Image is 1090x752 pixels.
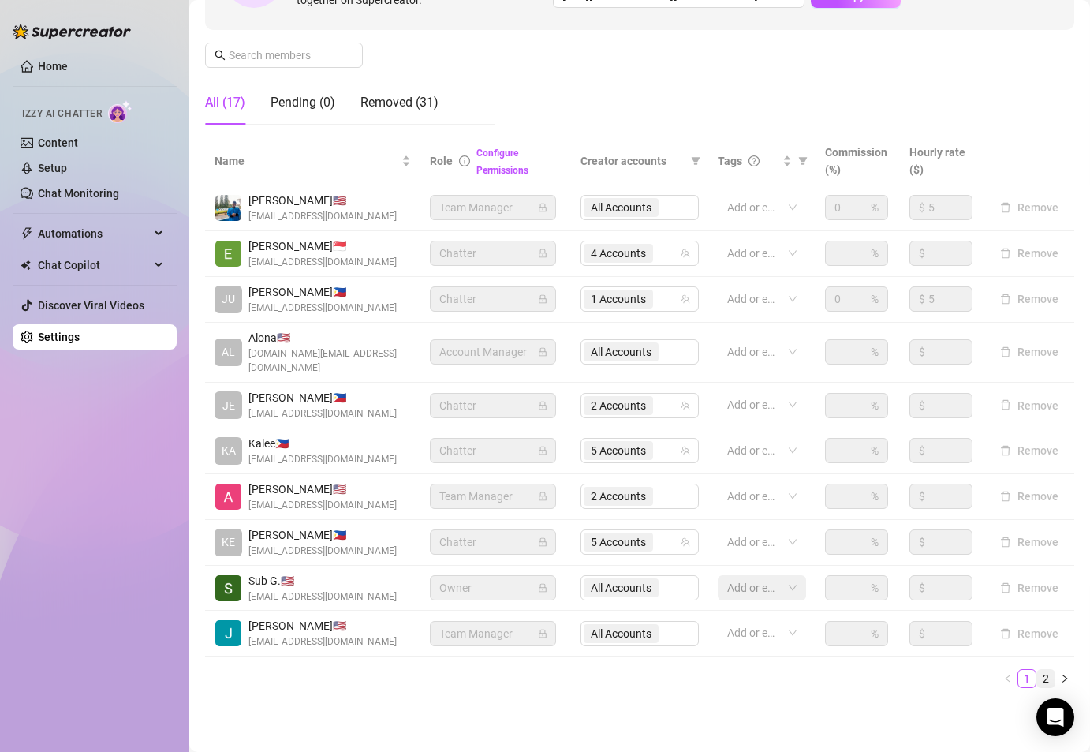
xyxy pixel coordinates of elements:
span: [PERSON_NAME] 🇵🇭 [248,389,397,406]
img: Jodi [215,620,241,646]
button: Remove [994,342,1065,361]
span: team [681,249,690,258]
span: right [1060,674,1069,683]
span: [PERSON_NAME] 🇵🇭 [248,526,397,544]
span: 5 Accounts [591,442,646,459]
span: Chat Copilot [38,253,150,278]
span: [EMAIL_ADDRESS][DOMAIN_NAME] [248,301,397,316]
span: lock [538,583,547,593]
span: [EMAIL_ADDRESS][DOMAIN_NAME] [248,589,397,604]
button: Remove [994,533,1065,552]
button: Remove [994,441,1065,460]
span: lock [538,492,547,501]
img: Chat Copilot [21,260,31,271]
span: lock [538,347,547,357]
div: Open Intercom Messenger [1036,698,1074,736]
span: [EMAIL_ADDRESS][DOMAIN_NAME] [248,406,397,421]
button: Remove [994,244,1065,263]
span: Chatter [439,530,547,554]
span: filter [691,156,700,166]
img: logo-BBDzfeDw.svg [13,24,131,39]
a: Configure Permissions [476,148,528,176]
a: 2 [1037,670,1055,687]
span: lock [538,294,547,304]
span: 2 Accounts [591,397,646,414]
div: Removed (31) [360,93,439,112]
span: lock [538,537,547,547]
span: KE [222,533,235,551]
th: Hourly rate ($) [900,137,984,185]
img: Emad Ataei [215,195,241,221]
th: Name [205,137,420,185]
span: question-circle [748,155,760,166]
span: Alona 🇺🇸 [248,329,411,346]
span: [PERSON_NAME] 🇸🇬 [248,238,397,255]
span: lock [538,446,547,455]
button: right [1055,669,1074,688]
span: Role [430,155,453,167]
span: filter [798,156,808,166]
span: Owner [439,576,547,600]
span: [PERSON_NAME] 🇺🇸 [248,481,397,498]
a: Settings [38,331,80,343]
span: 1 Accounts [584,290,653,309]
li: Next Page [1055,669,1074,688]
button: Remove [994,578,1065,597]
span: [EMAIL_ADDRESS][DOMAIN_NAME] [248,544,397,559]
span: team [681,294,690,304]
span: Account Manager [439,340,547,364]
span: KA [222,442,236,459]
span: [DOMAIN_NAME][EMAIL_ADDRESS][DOMAIN_NAME] [248,346,411,376]
span: filter [795,149,811,173]
span: 5 Accounts [591,533,646,551]
span: Team Manager [439,622,547,645]
img: Sub Genius [215,575,241,601]
button: Remove [994,624,1065,643]
li: Previous Page [999,669,1017,688]
span: lock [538,629,547,638]
span: team [681,401,690,410]
span: team [681,446,690,455]
img: AI Chatter [108,100,133,123]
span: lock [538,203,547,212]
span: Chatter [439,287,547,311]
li: 1 [1017,669,1036,688]
span: Team Manager [439,484,547,508]
span: [PERSON_NAME] 🇵🇭 [248,283,397,301]
span: Creator accounts [580,152,685,170]
span: Team Manager [439,196,547,219]
span: [PERSON_NAME] 🇺🇸 [248,192,397,209]
span: [EMAIL_ADDRESS][DOMAIN_NAME] [248,498,397,513]
span: Izzy AI Chatter [22,107,102,122]
span: Kalee 🇵🇭 [248,435,397,452]
span: search [215,50,226,61]
span: Automations [38,221,150,246]
span: [EMAIL_ADDRESS][DOMAIN_NAME] [248,634,397,649]
span: 4 Accounts [591,245,646,262]
span: AL [222,343,235,361]
span: filter [688,149,704,173]
span: Sub G. 🇺🇸 [248,572,397,589]
button: Remove [994,198,1065,217]
span: 5 Accounts [584,441,653,460]
span: lock [538,249,547,258]
button: Remove [994,487,1065,506]
span: Chatter [439,394,547,417]
a: Content [38,137,78,149]
span: lock [538,401,547,410]
input: Search members [229,47,341,64]
span: 2 Accounts [584,396,653,415]
button: Remove [994,396,1065,415]
span: [EMAIL_ADDRESS][DOMAIN_NAME] [248,452,397,467]
div: All (17) [205,93,245,112]
span: JE [222,397,235,414]
span: [EMAIL_ADDRESS][DOMAIN_NAME] [248,209,397,224]
span: team [681,537,690,547]
span: [EMAIL_ADDRESS][DOMAIN_NAME] [248,255,397,270]
span: 5 Accounts [584,533,653,552]
span: 4 Accounts [584,244,653,263]
a: Discover Viral Videos [38,299,144,312]
th: Commission (%) [816,137,900,185]
span: left [1003,674,1013,683]
img: Alexicon Ortiaga [215,484,241,510]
